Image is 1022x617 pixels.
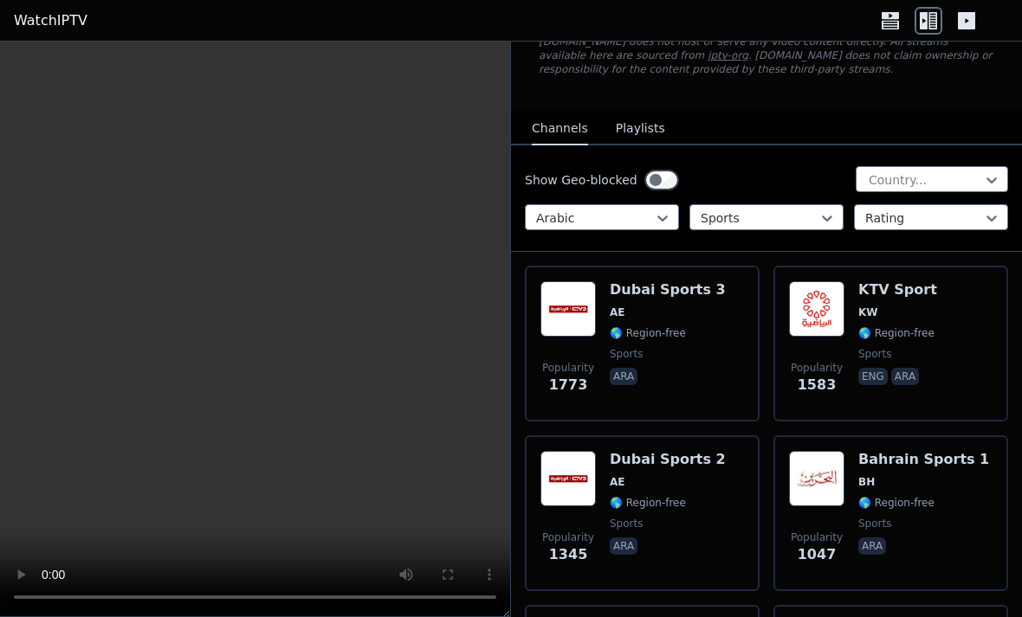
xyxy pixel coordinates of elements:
img: Dubai Sports 3 [540,281,596,337]
a: WatchIPTV [14,10,87,31]
span: 1773 [549,375,588,395]
h6: Dubai Sports 3 [610,281,726,299]
span: KW [858,305,878,319]
img: KTV Sport [789,281,844,337]
p: [DOMAIN_NAME] does not host or serve any video content directly. All streams available here are s... [539,35,994,76]
span: 1583 [798,375,837,395]
img: Dubai Sports 2 [540,451,596,506]
p: ara [610,537,637,555]
span: sports [610,517,643,530]
span: BH [858,475,875,489]
span: Popularity [542,361,594,375]
button: Playlists [616,112,665,145]
span: 🌎 Region-free [858,326,935,340]
button: Channels [532,112,588,145]
span: 1047 [798,544,837,565]
span: 🌎 Region-free [610,326,686,340]
p: eng [858,368,888,385]
span: Popularity [542,530,594,544]
span: 🌎 Region-free [610,496,686,510]
span: 🌎 Region-free [858,496,935,510]
a: iptv-org [708,49,748,61]
span: Popularity [791,361,843,375]
span: sports [858,347,891,361]
span: sports [610,347,643,361]
span: 1345 [549,544,588,565]
p: ara [891,368,919,385]
p: ara [858,537,886,555]
img: Bahrain Sports 1 [789,451,844,506]
h6: Dubai Sports 2 [610,451,726,468]
p: ara [610,368,637,385]
h6: Bahrain Sports 1 [858,451,989,468]
label: Show Geo-blocked [525,171,637,189]
h6: KTV Sport [858,281,937,299]
span: sports [858,517,891,530]
span: AE [610,475,624,489]
span: Popularity [791,530,843,544]
span: AE [610,305,624,319]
